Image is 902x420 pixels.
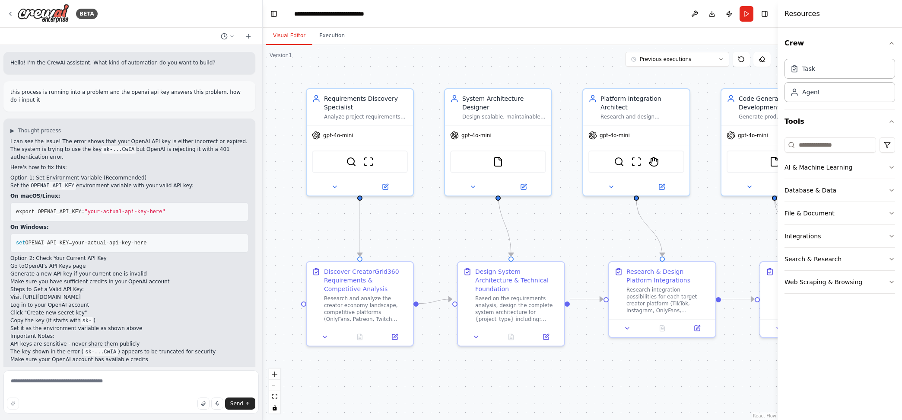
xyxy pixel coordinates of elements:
div: Web Scraping & Browsing [784,278,862,286]
div: Design System Architecture & Technical FoundationBased on the requirements analysis, design the c... [457,261,565,346]
code: sk- [81,317,94,325]
button: Start a new chat [241,31,255,42]
g: Edge from 6ff98767-c86b-476b-92ee-9e071377fd8d to 759058f9-f4c0-42ab-907e-729734c34362 [721,295,754,304]
li: Make sure you have sufficient credits in your OpenAI account [10,278,248,285]
div: System Architecture Designer [462,94,546,112]
strong: On Windows: [10,224,49,230]
button: Click to speak your automation idea [211,398,223,410]
li: Visit [URL][DOMAIN_NAME] [10,293,248,301]
li: Log in to your OpenAI account [10,301,248,309]
span: gpt-4o-mini [323,132,353,139]
div: Version 1 [270,52,292,59]
li: Go to [10,262,248,270]
code: OPENAI_API_KEY [29,182,76,190]
button: Open in side panel [499,182,548,192]
div: Task [802,64,815,73]
div: Requirements Discovery SpecialistAnalyze project requirements for {project_type} and extract deta... [306,88,414,196]
div: AI & Machine Learning [784,163,852,172]
div: File & Document [784,209,835,218]
div: Platform Integration ArchitectResearch and design integrations with creator platforms like TikTok... [582,88,690,196]
button: No output available [342,332,378,342]
a: OpenAI's API Keys page [25,263,86,269]
span: set [16,240,25,246]
div: System Architecture DesignerDesign scalable, maintainable architecture for {project_type} includi... [444,88,552,196]
div: Generate production-ready code, components, and modules for {project_type} that work with Windsur... [739,113,823,120]
div: Code Generation & Development Lead [739,94,823,112]
div: Research and analyze the creator economy landscape, competitive platforms (OnlyFans, Patreon, Twi... [324,295,408,323]
button: Visual Editor [266,27,312,45]
img: FileReadTool [493,157,503,167]
button: fit view [269,391,280,402]
button: Open in side panel [531,332,561,342]
img: StagehandTool [648,157,659,167]
div: Platform Integration Architect [600,94,684,112]
button: Switch to previous chat [217,31,238,42]
button: No output available [493,332,530,342]
div: Based on the requirements analysis, design the complete system architecture for {project_type} in... [475,295,559,323]
button: File & Document [784,202,895,224]
code: sk-...CwIA [83,348,118,356]
span: "your-actual-api-key-here" [84,209,165,215]
li: Make sure your OpenAI account has available credits [10,356,248,363]
div: Tools [784,134,895,301]
div: Search & Research [784,255,842,263]
h2: Steps to Get a Valid API Key: [10,285,248,293]
img: ScrapeWebsiteTool [631,157,642,167]
button: Hide right sidebar [759,8,771,20]
button: Open in side panel [682,323,712,333]
span: OPENAI_API_KEY=your-actual-api-key-here [25,240,147,246]
div: Agent [802,88,820,96]
li: API keys are sensitive - never share them publicly [10,340,248,348]
button: Open in side panel [361,182,410,192]
button: Open in side panel [637,182,686,192]
button: Search & Research [784,248,895,270]
button: zoom out [269,380,280,391]
span: Send [230,400,243,407]
button: Web Scraping & Browsing [784,271,895,293]
div: Crew [784,55,895,109]
button: Execution [312,27,352,45]
span: gpt-4o-mini [461,132,492,139]
div: React Flow controls [269,369,280,414]
button: zoom in [269,369,280,380]
g: Edge from d3aef2d3-5bc5-4e70-8456-b062f7c4cff2 to c2a100d7-17cb-4a4a-b558-aa690a9a1ac6 [494,191,515,256]
div: Design scalable, maintainable architecture for {project_type} including database schemas, API str... [462,113,546,120]
button: toggle interactivity [269,402,280,414]
span: Thought process [18,127,61,134]
p: I can see the issue! The error shows that your OpenAI API key is either incorrect or expired. The... [10,138,248,161]
div: Requirements Discovery Specialist [324,94,408,112]
li: The key shown in the error ( ) appears to be truncated for security [10,348,248,356]
div: Discover CreatorGrid360 Requirements & Competitive AnalysisResearch and analyze the creator econo... [306,261,414,346]
h2: Option 2: Check Your Current API Key [10,254,248,262]
h2: Option 1: Set Environment Variable (Recommended) [10,174,248,182]
button: Send [225,398,255,410]
div: Research integration possibilities for each target creator platform (TikTok, Instagram, OnlyFans,... [626,286,710,314]
li: Set it as the environment variable as shown above [10,324,248,332]
strong: On macOS/Linux: [10,193,60,199]
g: Edge from 8e959ea9-185e-44fa-b944-5433393b2a55 to 5cdb5ff2-fc66-4fc8-8709-c219f6281567 [356,199,364,256]
button: Open in side panel [380,332,410,342]
li: Generate a new API key if your current one is invalid [10,270,248,278]
g: Edge from c2a100d7-17cb-4a4a-b558-aa690a9a1ac6 to 6ff98767-c86b-476b-92ee-9e071377fd8d [570,295,603,304]
div: Research & Design Platform Integrations [626,267,710,285]
button: Integrations [784,225,895,247]
g: Edge from 5cdb5ff2-fc66-4fc8-8709-c219f6281567 to c2a100d7-17cb-4a4a-b558-aa690a9a1ac6 [419,295,452,308]
p: Hello! I'm the CrewAI assistant. What kind of automation do you want to build? [10,59,248,67]
li: Copy the key (it starts with ) [10,317,248,324]
button: Previous executions [626,52,729,67]
img: SerpApiGoogleSearchTool [614,157,624,167]
p: Set the environment variable with your valid API key: [10,182,248,189]
button: AI & Machine Learning [784,156,895,179]
button: Improve this prompt [7,398,19,410]
li: Click "Create new secret key" [10,309,248,317]
img: FileReadTool [769,157,780,167]
h4: Resources [784,9,820,19]
g: Edge from 8731eb36-035b-4452-98cc-a0d622881de2 to 6ff98767-c86b-476b-92ee-9e071377fd8d [632,199,667,256]
p: Here's how to fix this: [10,164,248,171]
span: ▶ [10,127,14,134]
h2: Important Notes: [10,332,248,340]
span: Previous executions [640,56,691,63]
div: Analyze project requirements for {project_type} and extract detailed technical specifications, us... [324,113,408,120]
button: Upload files [197,398,210,410]
div: Research and design integrations with creator platforms like TikTok, OnlyFans, Chaturbate, Twitch... [600,113,684,120]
